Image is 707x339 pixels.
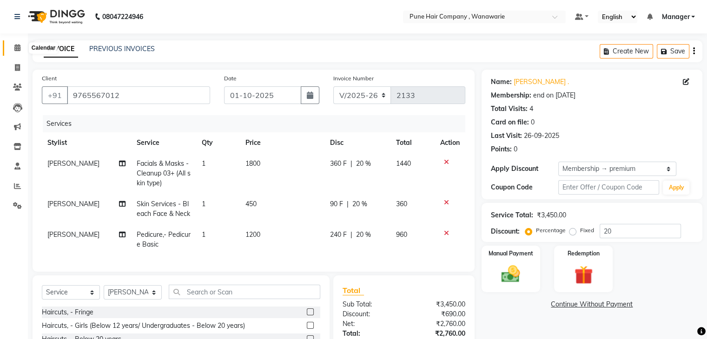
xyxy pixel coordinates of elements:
div: Last Visit: [491,131,522,141]
span: 20 % [352,199,367,209]
span: [PERSON_NAME] [47,200,99,208]
div: ₹2,760.00 [404,329,472,339]
th: Stylist [42,132,131,153]
th: Service [131,132,196,153]
label: Date [224,74,237,83]
div: Discount: [491,227,520,236]
div: Sub Total: [336,300,404,309]
span: [PERSON_NAME] [47,159,99,168]
div: Services [43,115,472,132]
div: 4 [529,104,533,114]
div: 26-09-2025 [524,131,559,141]
div: 0 [531,117,535,127]
span: 1440 [396,159,411,168]
th: Price [240,132,324,153]
input: Search or Scan [169,285,320,299]
div: ₹3,450.00 [537,210,566,220]
div: Total Visits: [491,104,528,114]
div: Total: [336,329,404,339]
th: Action [435,132,465,153]
div: Coupon Code [491,183,558,192]
div: 0 [514,144,517,154]
div: Calendar [29,43,58,54]
div: Net: [336,319,404,329]
img: logo [24,4,87,30]
label: Invoice Number [333,74,374,83]
div: Points: [491,144,512,154]
th: Qty [196,132,240,153]
span: 90 F [330,199,343,209]
span: 1800 [245,159,260,168]
span: 20 % [356,230,371,240]
div: end on [DATE] [533,91,575,100]
span: Total [343,286,364,295]
img: _cash.svg [496,263,526,285]
button: Create New [600,44,653,59]
span: | [350,159,352,169]
button: +91 [42,86,68,104]
label: Client [42,74,57,83]
span: Facials & Masks - Cleanup 03+ (All skin type) [137,159,191,187]
span: Skin Services - Bleach Face & Neck [137,200,190,218]
input: Search by Name/Mobile/Email/Code [67,86,210,104]
a: Continue Without Payment [483,300,700,309]
span: 20 % [356,159,371,169]
a: [PERSON_NAME] . [514,77,569,87]
div: Discount: [336,309,404,319]
div: Haircuts, - Fringe [42,307,93,317]
span: [PERSON_NAME] [47,230,99,239]
b: 08047224946 [102,4,143,30]
input: Enter Offer / Coupon Code [558,180,660,195]
div: Card on file: [491,117,529,127]
span: 960 [396,230,407,239]
div: Service Total: [491,210,533,220]
label: Fixed [580,226,594,235]
div: ₹2,760.00 [404,319,472,329]
a: PREVIOUS INVOICES [89,45,155,53]
span: | [350,230,352,240]
span: | [347,199,349,209]
span: 1 [202,159,205,168]
span: 360 F [330,159,347,169]
label: Percentage [536,226,566,235]
button: Apply [663,181,689,195]
span: 1200 [245,230,260,239]
th: Disc [324,132,390,153]
img: _gift.svg [568,263,599,287]
span: 1 [202,200,205,208]
span: 240 F [330,230,347,240]
div: ₹3,450.00 [404,300,472,309]
span: Pedicure,- Pedicure Basic [137,230,191,248]
span: 360 [396,200,407,208]
div: Name: [491,77,512,87]
span: 1 [202,230,205,239]
div: Haircuts, - Girls (Below 12 years/ Undergraduates - Below 20 years) [42,321,245,331]
div: ₹690.00 [404,309,472,319]
button: Save [657,44,689,59]
div: Apply Discount [491,164,558,174]
div: Membership: [491,91,531,100]
label: Manual Payment [489,249,533,258]
span: 450 [245,200,257,208]
span: Manager [661,12,689,22]
th: Total [390,132,435,153]
label: Redemption [568,249,600,258]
